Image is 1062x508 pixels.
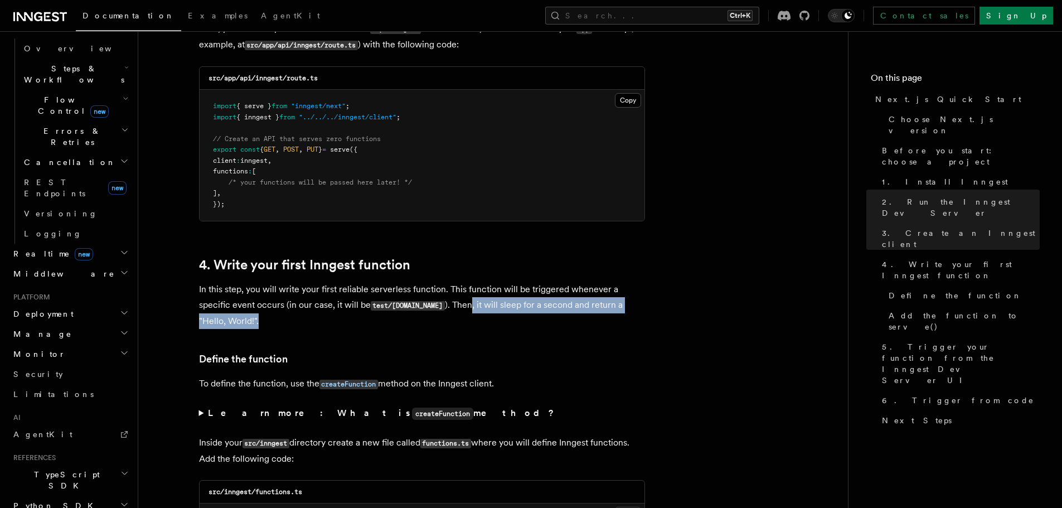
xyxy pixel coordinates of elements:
[871,71,1040,89] h4: On this page
[24,209,98,218] span: Versioning
[346,102,350,110] span: ;
[322,146,326,153] span: =
[236,113,279,121] span: { inngest }
[882,341,1040,386] span: 5. Trigger your function from the Inngest Dev Server UI
[108,181,127,195] span: new
[9,453,56,462] span: References
[20,94,123,117] span: Flow Control
[615,93,641,108] button: Copy
[877,192,1040,223] a: 2. Run the Inngest Dev Server
[9,304,131,324] button: Deployment
[882,228,1040,250] span: 3. Create an Inngest client
[275,146,279,153] span: ,
[299,113,396,121] span: "../../../inngest/client"
[877,337,1040,390] a: 5. Trigger your function from the Inngest Dev Server UI
[828,9,855,22] button: Toggle dark mode
[75,248,93,260] span: new
[9,38,131,244] div: Inngest Functions
[9,384,131,404] a: Limitations
[545,7,759,25] button: Search...Ctrl+K
[208,74,318,82] code: src/app/api/inngest/route.ts
[20,38,131,59] a: Overview
[181,3,254,30] a: Examples
[882,145,1040,167] span: Before you start: choose a project
[884,286,1040,306] a: Define the function
[20,204,131,224] a: Versioning
[20,125,121,148] span: Errors & Retries
[13,370,63,379] span: Security
[20,59,131,90] button: Steps & Workflows
[213,113,236,121] span: import
[9,324,131,344] button: Manage
[877,410,1040,430] a: Next Steps
[260,146,264,153] span: {
[20,90,131,121] button: Flow Controlnew
[24,44,139,53] span: Overview
[245,41,358,50] code: src/app/api/inngest/route.ts
[199,405,645,422] summary: Learn more: What iscreateFunctionmethod?
[24,178,85,198] span: REST Endpoints
[873,7,975,25] a: Contact sales
[24,229,82,238] span: Logging
[268,157,271,165] span: ,
[882,196,1040,219] span: 2. Run the Inngest Dev Server
[371,301,445,311] code: test/[DOMAIN_NAME]
[279,113,295,121] span: from
[188,11,248,20] span: Examples
[396,113,400,121] span: ;
[240,146,260,153] span: const
[877,141,1040,172] a: Before you start: choose a project
[291,102,346,110] span: "inngest/next"
[20,224,131,244] a: Logging
[83,11,174,20] span: Documentation
[882,395,1034,406] span: 6. Trigger from code
[261,11,320,20] span: AgentKit
[299,146,303,153] span: ,
[9,268,115,279] span: Middleware
[877,254,1040,286] a: 4. Write your first Inngest function
[271,102,287,110] span: from
[350,146,357,153] span: ({
[889,114,1040,136] span: Choose Next.js version
[877,172,1040,192] a: 1. Install Inngest
[877,223,1040,254] a: 3. Create an Inngest client
[420,439,471,448] code: functions.ts
[213,200,225,208] span: });
[90,105,109,118] span: new
[199,376,645,392] p: To define the function, use the method on the Inngest client.
[877,390,1040,410] a: 6. Trigger from code
[199,282,645,329] p: In this step, you will write your first reliable serverless function. This function will be trigg...
[229,178,412,186] span: /* your functions will be passed here later! */
[264,146,275,153] span: GET
[20,172,131,204] a: REST Endpointsnew
[9,308,74,320] span: Deployment
[13,430,72,439] span: AgentKit
[9,328,72,340] span: Manage
[236,157,240,165] span: :
[199,21,645,53] p: Next, you will set up a route handler for the route. To do so, create a file inside your director...
[412,408,473,420] code: createFunction
[213,157,236,165] span: client
[319,380,378,389] code: createFunction
[979,7,1053,25] a: Sign Up
[236,102,271,110] span: { serve }
[20,157,116,168] span: Cancellation
[9,469,120,491] span: TypeScript SDK
[213,146,236,153] span: export
[252,167,256,175] span: [
[319,378,378,389] a: createFunction
[283,146,299,153] span: POST
[243,439,289,448] code: src/inngest
[9,293,50,302] span: Platform
[217,189,221,197] span: ,
[9,413,21,422] span: AI
[208,488,302,496] code: src/inngest/functions.ts
[882,415,952,426] span: Next Steps
[76,3,181,31] a: Documentation
[882,176,1008,187] span: 1. Install Inngest
[20,152,131,172] button: Cancellation
[9,244,131,264] button: Realtimenew
[889,290,1022,301] span: Define the function
[318,146,322,153] span: }
[248,167,252,175] span: :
